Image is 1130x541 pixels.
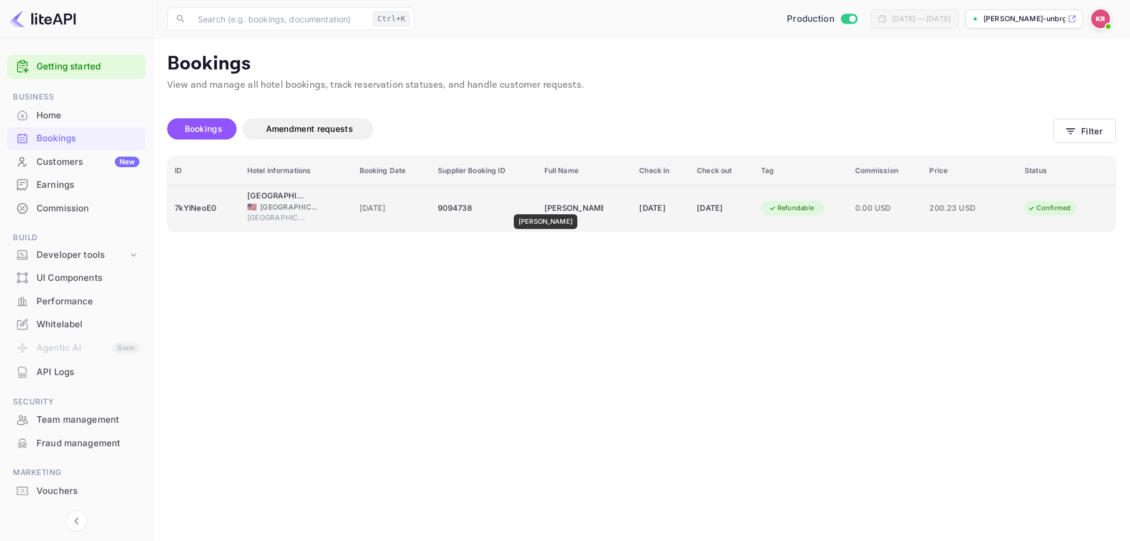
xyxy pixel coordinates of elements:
a: Fraud management [7,432,145,454]
div: Performance [7,290,145,313]
p: [PERSON_NAME]-unbrg.[PERSON_NAME]... [983,14,1065,24]
div: Switch to Sandbox mode [782,12,862,26]
div: Getting started [7,55,145,79]
th: Commission [848,157,923,185]
th: Full Name [537,157,633,185]
div: Team management [7,409,145,432]
div: New [115,157,139,167]
span: [DATE] [360,202,424,215]
div: Developer tools [7,245,145,265]
div: 7kYlNeoE0 [175,199,233,218]
div: Earnings [7,174,145,197]
span: Build [7,231,145,244]
th: Booking Date [353,157,431,185]
th: ID [168,157,240,185]
span: Amendment requests [266,124,353,134]
div: Refundable [761,201,822,215]
span: Business [7,91,145,104]
a: Team management [7,409,145,430]
a: Getting started [36,60,139,74]
div: Team management [36,413,139,427]
div: Bookings [36,132,139,145]
th: Supplier Booking ID [431,157,537,185]
div: [DATE] [639,199,683,218]
span: 200.23 USD [929,202,988,215]
div: Bookings [7,127,145,150]
th: Price [922,157,1018,185]
span: 0.00 USD [855,202,916,215]
div: API Logs [7,361,145,384]
th: Tag [754,157,848,185]
a: Whitelabel [7,313,145,335]
span: Security [7,396,145,409]
div: account-settings tabs [167,118,1053,140]
div: Earnings [36,178,139,192]
a: UI Components [7,267,145,288]
div: Fraud management [7,432,145,455]
div: 9094738 [438,199,530,218]
div: Whitelabel [7,313,145,336]
th: Hotel informations [240,157,353,185]
div: Home [36,109,139,122]
span: [GEOGRAPHIC_DATA] [260,202,319,213]
span: Bookings [185,124,222,134]
div: Ctrl+K [373,11,410,26]
a: Commission [7,197,145,219]
div: UI Components [7,267,145,290]
div: [DATE] — [DATE] [892,14,950,24]
div: Fraud management [36,437,139,450]
a: CustomersNew [7,151,145,172]
img: LiteAPI logo [9,9,76,28]
div: Developer tools [36,248,128,262]
p: View and manage all hotel bookings, track reservation statuses, and handle customer requests. [167,78,1116,92]
div: [DATE] [697,199,746,218]
div: Vouchers [36,484,139,498]
span: Marketing [7,466,145,479]
img: Kobus Roux [1091,9,1110,28]
div: Malerie Possas [544,199,603,218]
div: Fort Lauderdale Marriott Harbor Beach Resort & Spa [247,190,306,202]
div: Whitelabel [36,318,139,331]
th: Status [1018,157,1115,185]
span: Production [787,12,835,26]
table: booking table [168,157,1115,231]
a: Home [7,104,145,126]
div: Home [7,104,145,127]
a: Vouchers [7,480,145,502]
button: Collapse navigation [66,510,87,532]
div: Commission [7,197,145,220]
th: Check out [690,157,753,185]
div: Customers [36,155,139,169]
p: Bookings [167,52,1116,76]
div: Confirmed [1020,201,1078,215]
a: Bookings [7,127,145,149]
div: UI Components [36,271,139,285]
div: Performance [36,295,139,308]
a: Earnings [7,174,145,195]
button: Filter [1053,119,1116,143]
div: API Logs [36,366,139,379]
div: CustomersNew [7,151,145,174]
th: Check in [632,157,690,185]
a: API Logs [7,361,145,383]
a: Performance [7,290,145,312]
input: Search (e.g. bookings, documentation) [191,7,368,31]
span: United States of America [247,203,257,211]
span: [GEOGRAPHIC_DATA] [247,213,306,223]
div: Vouchers [7,480,145,503]
div: Commission [36,202,139,215]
